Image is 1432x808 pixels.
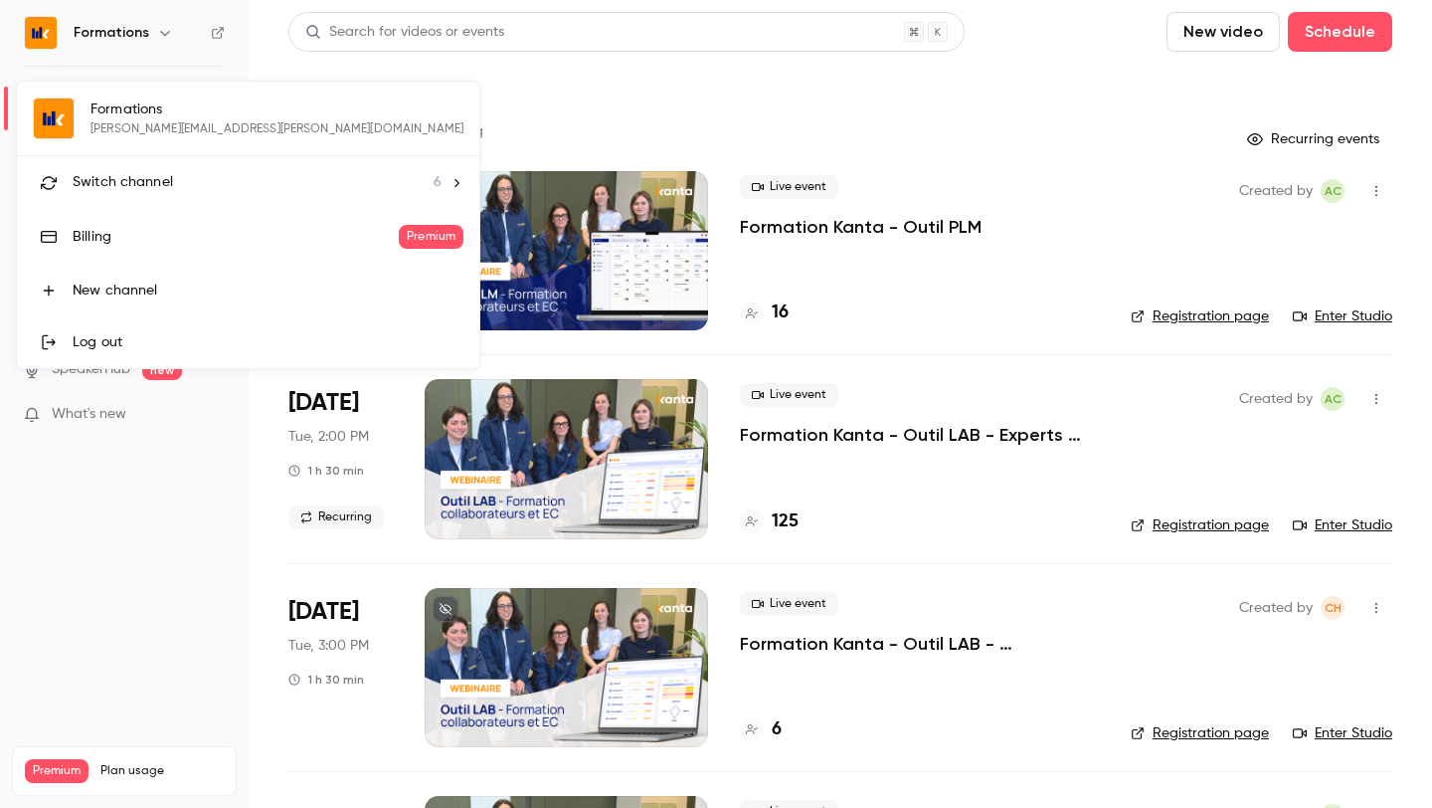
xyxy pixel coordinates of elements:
[434,172,442,193] span: 6
[73,172,173,193] span: Switch channel
[73,227,399,247] div: Billing
[73,332,463,352] div: Log out
[399,225,463,249] span: Premium
[73,281,463,301] div: New channel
